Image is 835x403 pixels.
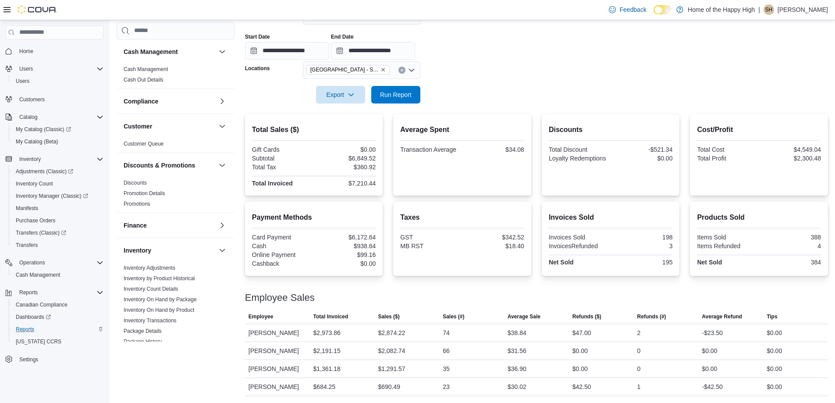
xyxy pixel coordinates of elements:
[549,155,609,162] div: Loyalty Redemptions
[124,190,165,196] a: Promotion Details
[16,257,49,268] button: Operations
[9,269,107,281] button: Cash Management
[572,382,591,392] div: $42.50
[16,242,38,249] span: Transfers
[245,33,270,40] label: Start Date
[245,65,270,72] label: Locations
[612,146,672,153] div: -$521.34
[12,336,65,347] a: [US_STATE] CCRS
[9,311,107,323] a: Dashboards
[252,146,312,153] div: Gift Cards
[124,201,150,207] a: Promotions
[124,296,197,303] a: Inventory On Hand by Package
[313,364,341,374] div: $1,361.18
[12,312,103,322] span: Dashboards
[331,33,354,40] label: End Date
[316,243,376,250] div: $938.64
[16,193,88,200] span: Inventory Manager (Classic)
[508,364,526,374] div: $36.90
[124,338,162,345] span: Package History
[12,228,70,238] a: Transfers (Classic)
[697,125,821,135] h2: Cost/Profit
[16,354,103,365] span: Settings
[508,346,526,356] div: $31.56
[124,179,147,186] span: Discounts
[2,153,107,165] button: Inventory
[249,313,274,320] span: Employee
[310,65,379,74] span: [GEOGRAPHIC_DATA] - Southglen - Fire & Flower
[654,5,672,14] input: Dark Mode
[767,313,777,320] span: Tips
[16,271,60,278] span: Cash Management
[2,111,107,123] button: Catalog
[12,228,103,238] span: Transfers (Classic)
[16,46,37,57] a: Home
[16,287,103,298] span: Reports
[12,191,92,201] a: Inventory Manager (Classic)
[124,47,178,56] h3: Cash Management
[761,259,821,266] div: 384
[637,346,641,356] div: 0
[549,243,609,250] div: InvoicesRefunded
[16,168,73,175] span: Adjustments (Classic)
[245,378,310,396] div: [PERSON_NAME]
[16,93,103,104] span: Customers
[12,191,103,201] span: Inventory Manager (Classic)
[612,243,672,250] div: 3
[16,78,29,85] span: Users
[217,160,227,171] button: Discounts & Promotions
[313,313,348,320] span: Total Invoiced
[16,138,58,145] span: My Catalog (Beta)
[252,212,376,223] h2: Payment Methods
[9,123,107,136] a: My Catalog (Classic)
[124,47,215,56] button: Cash Management
[124,221,215,230] button: Finance
[16,94,48,105] a: Customers
[245,292,315,303] h3: Employee Sales
[688,4,755,15] p: Home of the Happy High
[16,112,103,122] span: Catalog
[331,42,415,60] input: Press the down key to open a popover containing a calendar.
[549,146,609,153] div: Total Discount
[549,212,673,223] h2: Invoices Sold
[217,245,227,256] button: Inventory
[2,286,107,299] button: Reports
[117,263,235,392] div: Inventory
[12,76,33,86] a: Users
[612,259,672,266] div: 195
[9,239,107,251] button: Transfers
[124,122,152,131] h3: Customer
[697,212,821,223] h2: Products Sold
[767,328,782,338] div: $0.00
[124,161,215,170] button: Discounts & Promotions
[764,4,774,15] div: Spencer Harrison
[252,164,312,171] div: Total Tax
[572,328,591,338] div: $47.00
[9,178,107,190] button: Inventory Count
[16,338,61,345] span: [US_STATE] CCRS
[12,203,42,214] a: Manifests
[252,125,376,135] h2: Total Sales ($)
[702,328,722,338] div: -$23.50
[761,234,821,241] div: 388
[12,240,103,250] span: Transfers
[252,251,312,258] div: Online Payment
[400,243,460,250] div: MB RST
[464,146,524,153] div: $34.08
[124,77,163,83] a: Cash Out Details
[378,382,400,392] div: $690.49
[124,328,162,335] span: Package Details
[765,4,773,15] span: SH
[549,234,609,241] div: Invoices Sold
[19,356,38,363] span: Settings
[2,257,107,269] button: Operations
[252,243,312,250] div: Cash
[464,243,524,250] div: $18.40
[508,382,526,392] div: $30.02
[12,166,103,177] span: Adjustments (Classic)
[18,5,57,14] img: Cova
[124,265,175,271] a: Inventory Adjustments
[12,124,103,135] span: My Catalog (Classic)
[313,346,341,356] div: $2,191.15
[12,336,103,347] span: Washington CCRS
